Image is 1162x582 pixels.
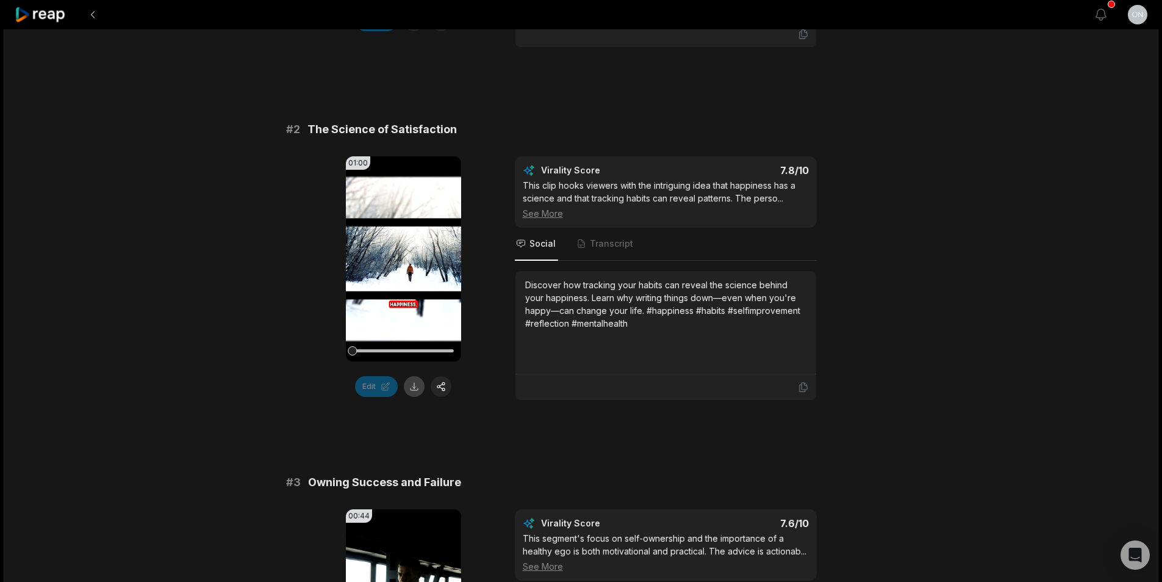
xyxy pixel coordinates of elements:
[529,238,556,250] span: Social
[286,474,301,491] span: # 3
[541,517,672,529] div: Virality Score
[286,121,300,138] span: # 2
[308,474,461,491] span: Owning Success and Failure
[515,228,817,261] nav: Tabs
[678,164,809,176] div: 7.8 /10
[678,517,809,529] div: 7.6 /10
[523,532,809,573] div: This segment's focus on self-ownership and the importance of a healthy ego is both motivational a...
[523,207,809,220] div: See More
[1121,540,1150,570] div: Open Intercom Messenger
[355,376,398,397] button: Edit
[590,238,633,250] span: Transcript
[307,121,457,138] span: The Science of Satisfaction
[525,278,806,330] div: Discover how tracking your habits can reveal the science behind your happiness. Learn why writing...
[523,179,809,220] div: This clip hooks viewers with the intriguing idea that happiness has a science and that tracking h...
[541,164,672,176] div: Virality Score
[523,560,809,573] div: See More
[346,156,461,362] video: Your browser does not support mp4 format.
